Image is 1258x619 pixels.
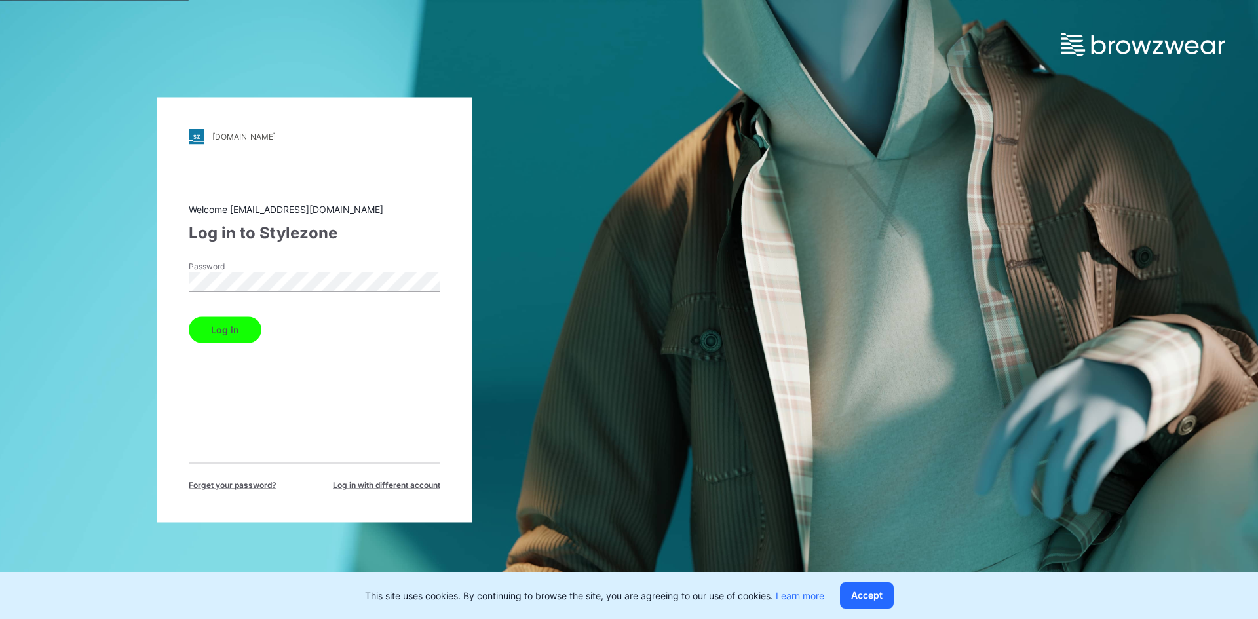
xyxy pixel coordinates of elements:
[333,479,440,491] span: Log in with different account
[365,589,824,603] p: This site uses cookies. By continuing to browse the site, you are agreeing to our use of cookies.
[189,128,204,144] img: stylezone-logo.562084cfcfab977791bfbf7441f1a819.svg
[189,202,440,216] div: Welcome [EMAIL_ADDRESS][DOMAIN_NAME]
[189,128,440,144] a: [DOMAIN_NAME]
[212,132,276,141] div: [DOMAIN_NAME]
[1061,33,1225,56] img: browzwear-logo.e42bd6dac1945053ebaf764b6aa21510.svg
[840,582,894,609] button: Accept
[189,260,280,272] label: Password
[189,221,440,244] div: Log in to Stylezone
[189,316,261,343] button: Log in
[776,590,824,601] a: Learn more
[189,479,276,491] span: Forget your password?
